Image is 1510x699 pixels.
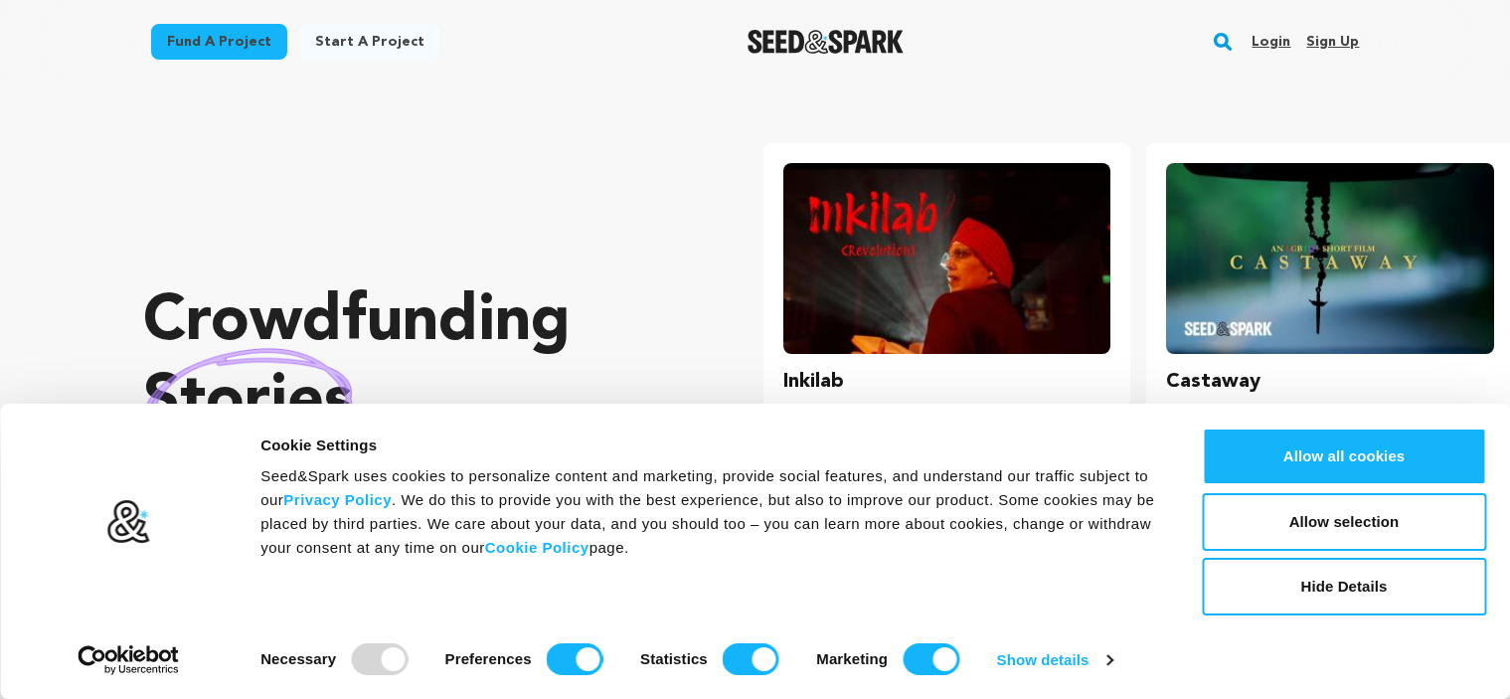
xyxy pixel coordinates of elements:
img: hand sketched image [143,348,353,456]
a: Start a project [299,24,440,60]
button: Allow all cookies [1202,428,1486,485]
strong: Necessary [260,650,336,667]
p: Crowdfunding that . [143,283,684,522]
a: Privacy Policy [283,491,392,508]
a: Show details [997,645,1112,675]
a: Cookie Policy [485,539,589,556]
h3: Inkilab [783,366,844,398]
img: Seed&Spark Logo Dark Mode [748,30,904,54]
button: Hide Details [1202,558,1486,615]
strong: Statistics [640,650,708,667]
a: Login [1252,26,1290,58]
div: Seed&Spark uses cookies to personalize content and marketing, provide social features, and unders... [260,464,1157,560]
h3: Castaway [1166,366,1260,398]
strong: Preferences [445,650,532,667]
a: Fund a project [151,24,287,60]
img: logo [106,499,151,545]
button: Allow selection [1202,493,1486,551]
legend: Consent Selection [259,635,260,636]
img: Castaway image [1166,163,1494,354]
a: Usercentrics Cookiebot - opens in a new window [42,645,216,675]
img: Inkilab image [783,163,1111,354]
strong: Marketing [816,650,888,667]
a: Seed&Spark Homepage [748,30,904,54]
a: Sign up [1306,26,1359,58]
div: Cookie Settings [260,434,1157,457]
